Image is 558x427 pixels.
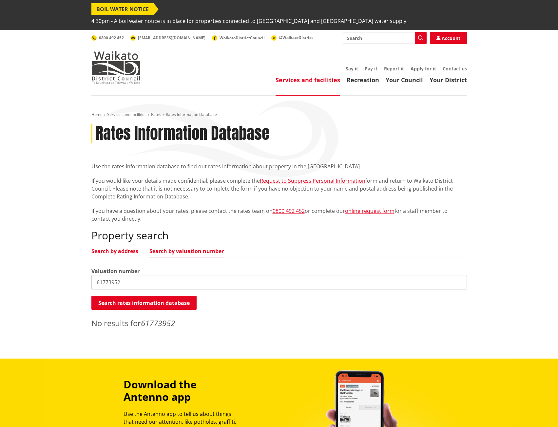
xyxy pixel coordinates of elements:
[384,65,404,72] a: Report it
[91,249,138,254] a: Search by address
[411,65,436,72] a: Apply for it
[166,112,217,117] span: Rates Information Database
[91,317,467,329] p: No results for
[149,249,224,254] a: Search by valuation number
[273,207,305,214] a: 0800 492 452
[91,162,467,170] p: Use the rates information database to find out rates information about property in the [GEOGRAPHI...
[91,3,154,15] span: BOIL WATER NOTICE
[386,76,423,84] a: Your Council
[138,35,205,41] span: [EMAIL_ADDRESS][DOMAIN_NAME]
[91,112,103,117] a: Home
[260,177,365,184] a: Request to Suppress Personal Information
[430,76,467,84] a: Your District
[91,229,467,242] h2: Property search
[91,112,467,118] nav: breadcrumb
[91,51,141,84] img: Waikato District Council - Te Kaunihera aa Takiwaa o Waikato
[91,275,467,289] input: e.g. 03920/020.01A
[271,35,313,40] a: @WaikatoDistrict
[151,112,161,117] a: Rates
[346,65,358,72] a: Say it
[91,267,140,275] label: Valuation number
[91,177,467,200] p: If you would like your details made confidential, please complete the form and return to Waikato ...
[279,35,313,40] span: @WaikatoDistrict
[91,207,467,223] p: If you have a question about your rates, please contact the rates team on or complete our for a s...
[365,65,377,72] a: Pay it
[141,318,175,328] em: 61773952
[91,35,124,41] a: 0800 492 452
[130,35,205,41] a: [EMAIL_ADDRESS][DOMAIN_NAME]
[347,76,379,84] a: Recreation
[345,207,394,214] a: online request form
[276,76,340,84] a: Services and facilities
[343,32,427,44] input: Search input
[443,65,467,72] a: Contact us
[96,124,269,143] h1: Rates Information Database
[212,35,265,41] a: WaikatoDistrictCouncil
[430,32,467,44] a: Account
[91,15,408,27] span: 4.30pm - A boil water notice is in place for properties connected to [GEOGRAPHIC_DATA] and [GEOGR...
[220,35,265,41] span: WaikatoDistrictCouncil
[91,296,197,310] button: Search rates information database
[528,399,551,423] iframe: Messenger Launcher
[99,35,124,41] span: 0800 492 452
[107,112,146,117] a: Services and facilities
[124,378,242,403] h3: Download the Antenno app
